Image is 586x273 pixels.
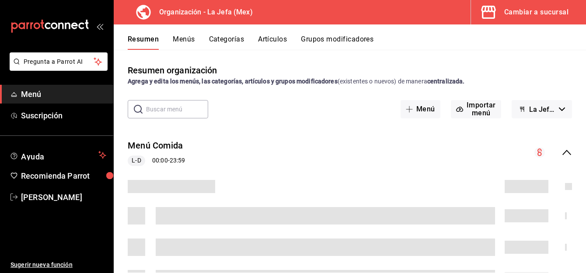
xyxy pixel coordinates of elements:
[512,100,572,118] button: La Jefa - Borrador
[21,150,95,160] span: Ayuda
[504,6,569,18] div: Cambiar a sucursal
[128,64,217,77] div: Resumen organización
[21,110,106,121] span: Suscripción
[128,78,338,85] strong: Agrega y edita los menús, las categorías, artículos y grupos modificadores
[258,35,287,50] button: Artículos
[301,35,373,50] button: Grupos modificadores
[6,63,108,73] a: Pregunta a Parrot AI
[427,78,465,85] strong: centralizada.
[10,260,106,270] span: Sugerir nueva función
[128,139,183,152] button: Menú Comida
[152,7,253,17] h3: Organización - La Jefa (Mex)
[24,57,94,66] span: Pregunta a Parrot AI
[128,77,572,86] div: (existentes o nuevos) de manera
[21,191,106,203] span: [PERSON_NAME]
[128,156,185,166] div: 00:00 - 23:59
[21,88,106,100] span: Menú
[173,35,195,50] button: Menús
[114,132,586,173] div: collapse-menu-row
[128,35,586,50] div: navigation tabs
[529,105,555,114] span: La Jefa - Borrador
[128,156,144,165] span: L-D
[96,23,103,30] button: open_drawer_menu
[21,170,106,182] span: Recomienda Parrot
[10,52,108,71] button: Pregunta a Parrot AI
[209,35,244,50] button: Categorías
[401,100,440,118] button: Menú
[146,100,208,118] input: Buscar menú
[128,35,159,50] button: Resumen
[451,100,501,118] button: Importar menú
